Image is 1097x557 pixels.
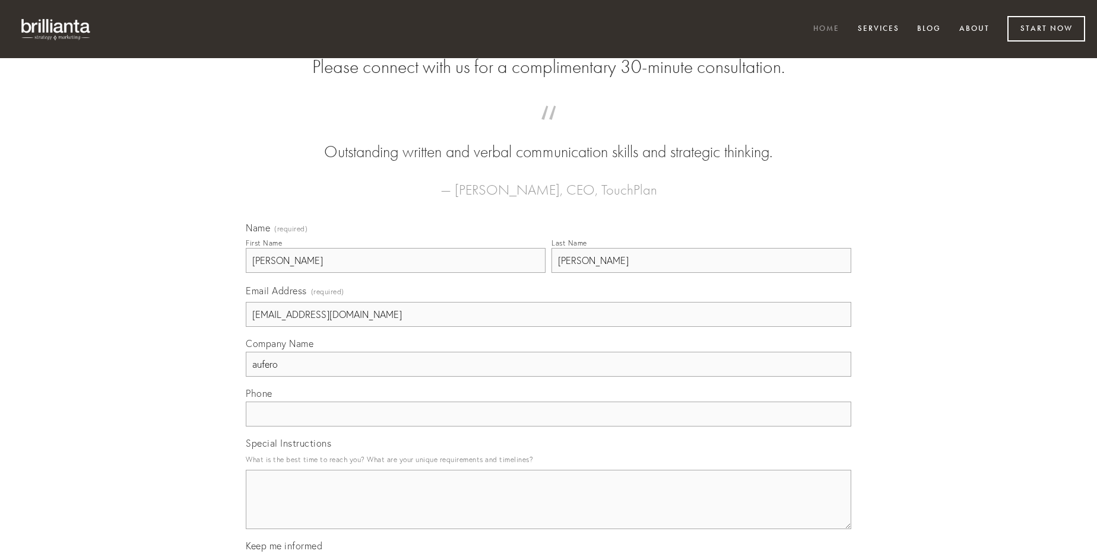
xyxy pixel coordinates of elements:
[909,20,949,39] a: Blog
[551,238,587,247] div: Last Name
[246,540,322,552] span: Keep me informed
[246,338,313,349] span: Company Name
[246,285,307,297] span: Email Address
[265,164,832,202] figcaption: — [PERSON_NAME], CEO, TouchPlan
[246,222,270,234] span: Name
[246,387,272,399] span: Phone
[265,117,832,141] span: “
[246,437,331,449] span: Special Instructions
[265,117,832,164] blockquote: Outstanding written and verbal communication skills and strategic thinking.
[952,20,997,39] a: About
[311,284,344,300] span: (required)
[246,451,851,467] p: What is the best time to reach you? What are your unique requirements and timelines?
[850,20,907,39] a: Services
[246,238,282,247] div: First Name
[274,225,307,233] span: (required)
[246,56,851,78] h2: Please connect with us for a complimentary 30-minute consultation.
[12,12,101,46] img: brillianta - research, strategy, marketing
[1007,16,1085,42] a: Start Now
[806,20,847,39] a: Home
